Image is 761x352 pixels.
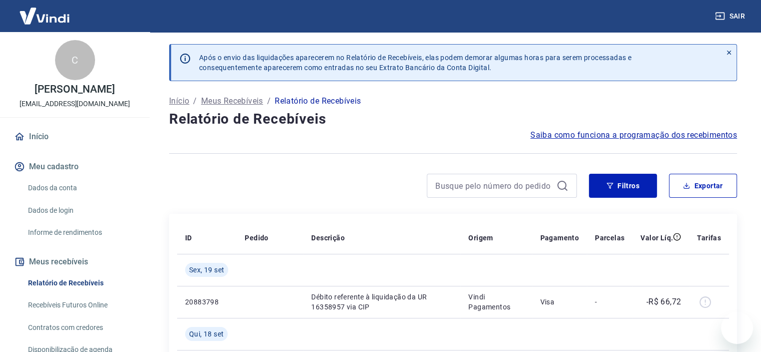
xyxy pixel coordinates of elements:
[468,233,493,243] p: Origem
[169,95,189,107] a: Início
[267,95,271,107] p: /
[199,53,631,73] p: Após o envio das liquidações aparecerem no Relatório de Recebíveis, elas podem demorar algumas ho...
[193,95,197,107] p: /
[245,233,268,243] p: Pedido
[275,95,361,107] p: Relatório de Recebíveis
[201,95,263,107] a: Meus Recebíveis
[669,174,737,198] button: Exportar
[35,84,115,95] p: [PERSON_NAME]
[24,178,138,198] a: Dados da conta
[311,292,452,312] p: Débito referente à liquidação da UR 16358957 via CIP
[24,222,138,243] a: Informe de rendimentos
[646,296,681,308] p: -R$ 66,72
[185,297,229,307] p: 20883798
[20,99,130,109] p: [EMAIL_ADDRESS][DOMAIN_NAME]
[540,233,579,243] p: Pagamento
[12,251,138,273] button: Meus recebíveis
[721,312,753,344] iframe: Botão para abrir a janela de mensagens
[24,317,138,338] a: Contratos com credores
[468,292,524,312] p: Vindi Pagamentos
[540,297,579,307] p: Visa
[55,40,95,80] div: C
[640,233,673,243] p: Valor Líq.
[530,129,737,141] a: Saiba como funciona a programação dos recebimentos
[24,295,138,315] a: Recebíveis Futuros Online
[189,265,224,275] span: Sex, 19 set
[12,156,138,178] button: Meu cadastro
[189,329,224,339] span: Qui, 18 set
[697,233,721,243] p: Tarifas
[12,126,138,148] a: Início
[12,1,77,31] img: Vindi
[589,174,657,198] button: Filtros
[595,233,624,243] p: Parcelas
[435,178,552,193] input: Busque pelo número do pedido
[169,109,737,129] h4: Relatório de Recebíveis
[311,233,345,243] p: Descrição
[185,233,192,243] p: ID
[595,297,624,307] p: -
[24,200,138,221] a: Dados de login
[713,7,749,26] button: Sair
[24,273,138,293] a: Relatório de Recebíveis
